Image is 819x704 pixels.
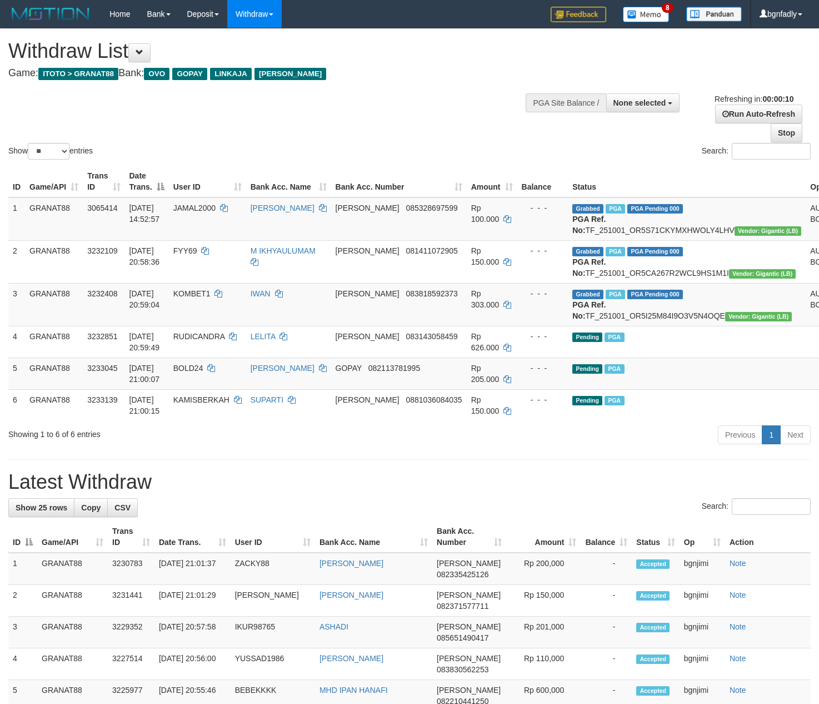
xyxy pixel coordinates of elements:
th: Bank Acc. Name: activate to sort column ascending [246,166,331,197]
span: Pending [572,333,602,342]
td: YUSSAD1986 [231,648,315,680]
td: Rp 150,000 [506,585,581,617]
b: PGA Ref. No: [572,257,606,277]
span: Marked by bgndedek [606,204,625,214]
span: [PERSON_NAME] [437,654,501,663]
a: IWAN [251,289,271,298]
span: None selected [613,98,666,107]
span: [PERSON_NAME] [336,246,399,255]
span: Show 25 rows [16,503,67,512]
span: Accepted [636,655,670,664]
th: Bank Acc. Name: activate to sort column ascending [315,521,432,553]
a: Copy [74,498,108,517]
td: 5 [8,358,25,389]
span: Pending [572,364,602,374]
td: GRANAT88 [25,389,83,421]
th: Balance: activate to sort column ascending [581,521,632,553]
span: Copy 0881036084035 to clipboard [406,395,462,404]
span: 3232408 [87,289,118,298]
label: Search: [702,498,811,515]
th: Action [725,521,811,553]
span: [PERSON_NAME] [336,395,399,404]
span: 8 [662,3,673,13]
span: Copy 083830562253 to clipboard [437,665,488,674]
td: - [581,648,632,680]
td: TF_251001_OR5I25M84I9O3V5N4OQE [568,283,806,326]
a: Show 25 rows [8,498,74,517]
a: Note [730,591,746,599]
b: PGA Ref. No: [572,300,606,320]
td: GRANAT88 [25,283,83,326]
td: - [581,553,632,585]
td: IKUR98765 [231,617,315,648]
div: - - - [522,288,564,299]
th: Bank Acc. Number: activate to sort column ascending [432,521,506,553]
th: Op: activate to sort column ascending [680,521,725,553]
td: 3 [8,283,25,326]
span: [DATE] 20:58:36 [129,246,160,266]
label: Search: [702,143,811,160]
td: Rp 201,000 [506,617,581,648]
td: GRANAT88 [37,648,108,680]
td: 1 [8,553,37,585]
a: M IKHYAULUMAM [251,246,316,255]
span: KAMISBERKAH [173,395,229,404]
a: [PERSON_NAME] [251,364,314,373]
img: MOTION_logo.png [8,6,93,22]
td: 3231441 [108,585,154,617]
th: Status [568,166,806,197]
th: Trans ID: activate to sort column ascending [108,521,154,553]
td: 4 [8,648,37,680]
span: [DATE] 20:59:04 [129,289,160,309]
span: 3233045 [87,364,118,373]
a: Note [730,622,746,631]
td: 3230783 [108,553,154,585]
strong: 00:00:10 [762,95,793,103]
span: [PERSON_NAME] [437,686,501,695]
span: [DATE] 21:00:15 [129,395,160,415]
input: Search: [732,143,811,160]
td: GRANAT88 [25,197,83,241]
td: Rp 200,000 [506,553,581,585]
a: LELITA [251,332,276,341]
div: - - - [522,363,564,374]
td: TF_251001_OR5CA267R2WCL9HS1M1I [568,240,806,283]
td: TF_251001_OR5S71CKYMXHWOLY4LHV [568,197,806,241]
span: Pending [572,396,602,405]
span: GOPAY [172,68,207,80]
span: PGA Pending [627,290,683,299]
td: bgnjimi [680,585,725,617]
span: Copy 082113781995 to clipboard [368,364,420,373]
td: 3227514 [108,648,154,680]
div: PGA Site Balance / [526,93,606,112]
a: Previous [718,425,762,444]
span: Vendor URL: https://dashboard.q2checkout.com/secure [729,269,796,279]
span: Accepted [636,623,670,632]
span: CSV [114,503,131,512]
span: [PERSON_NAME] [336,204,399,212]
td: GRANAT88 [25,326,83,358]
span: Rp 100.000 [471,204,500,224]
th: User ID: activate to sort column ascending [231,521,315,553]
img: panduan.png [686,7,742,22]
a: CSV [107,498,138,517]
a: [PERSON_NAME] [319,559,383,568]
a: Note [730,559,746,568]
span: [PERSON_NAME] [336,289,399,298]
span: KOMBET1 [173,289,211,298]
span: [PERSON_NAME] [437,591,501,599]
td: 1 [8,197,25,241]
a: ASHADI [319,622,348,631]
th: Trans ID: activate to sort column ascending [83,166,124,197]
span: Grabbed [572,290,603,299]
th: Date Trans.: activate to sort column descending [125,166,169,197]
th: Amount: activate to sort column ascending [467,166,517,197]
span: [PERSON_NAME] [437,559,501,568]
span: Copy 085328697599 to clipboard [406,204,457,212]
div: - - - [522,331,564,342]
td: 3229352 [108,617,154,648]
td: [PERSON_NAME] [231,585,315,617]
div: Showing 1 to 6 of 6 entries [8,424,333,440]
td: bgnjimi [680,617,725,648]
a: SUPARTI [251,395,283,404]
